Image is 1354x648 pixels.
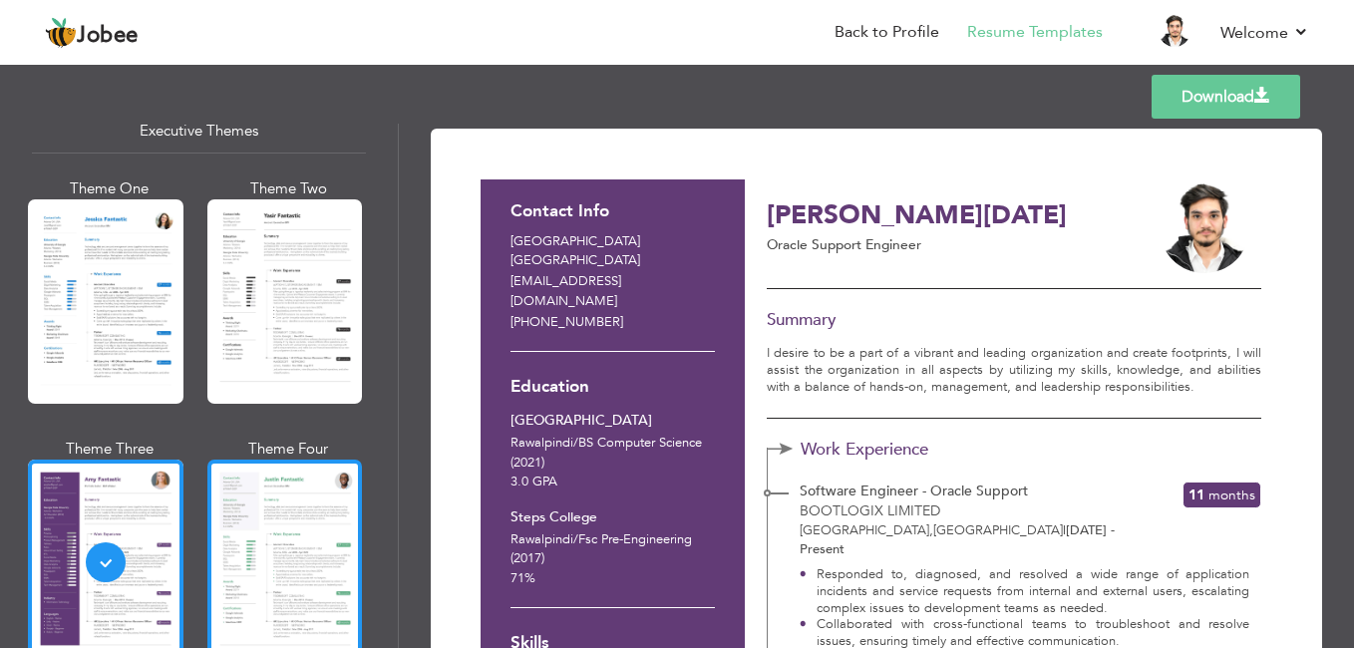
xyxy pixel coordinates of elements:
[32,178,187,199] div: Theme One
[510,549,544,567] span: (2017)
[510,272,715,311] p: [EMAIL_ADDRESS][DOMAIN_NAME]
[767,311,1261,330] h3: Summary
[510,434,702,452] span: Rawalpindi BS Computer Science
[510,411,715,432] div: [GEOGRAPHIC_DATA]
[1063,521,1066,539] span: |
[1208,486,1255,504] span: Months
[510,202,715,221] h3: Contact Info
[510,473,557,490] span: 3.0 GPA
[510,313,715,333] p: [PHONE_NUMBER]
[800,521,1063,539] span: [GEOGRAPHIC_DATA] [GEOGRAPHIC_DATA]
[767,201,1138,232] h3: [PERSON_NAME][DATE]
[929,521,933,539] span: ,
[1152,75,1300,119] a: Download
[45,17,77,49] img: jobee.io
[800,521,1115,558] span: [DATE] - Present
[573,434,578,452] span: /
[767,345,1261,396] p: I desire to be a part of a vibrant and leading organization and create footprints, I will assist ...
[835,21,939,44] a: Back to Profile
[1159,15,1190,47] img: Profile Img
[510,454,544,472] span: (2021)
[1188,486,1204,504] span: 11
[767,235,1138,255] p: Oracle Support Engineer
[211,178,367,199] div: Theme Two
[32,110,366,153] div: Executive Themes
[77,25,139,47] span: Jobee
[211,439,367,460] div: Theme Four
[800,482,1028,500] span: Software Engineer - Oracle Support
[967,21,1103,44] a: Resume Templates
[45,17,139,49] a: Jobee
[510,530,692,548] span: Rawalpindi Fsc Pre-Engineering
[800,566,1249,617] li: Responded to, diagnosed, and resolved a wide range of application incidents and service requests ...
[801,441,969,460] span: Work Experience
[510,232,715,271] p: [GEOGRAPHIC_DATA] [GEOGRAPHIC_DATA]
[1160,183,1249,273] img: 9erwjY9dtvfjnvMP+12HhXSrrRUKvGhrIE+78ATiiqKKYNhgoAAAAASUVORK5CYII=
[1220,21,1309,45] a: Welcome
[510,507,715,528] div: Steps College
[32,439,187,460] div: Theme Three
[510,569,535,587] span: 71%
[510,378,715,397] h3: Education
[800,501,940,520] span: Bootlogix Limited
[573,530,578,548] span: /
